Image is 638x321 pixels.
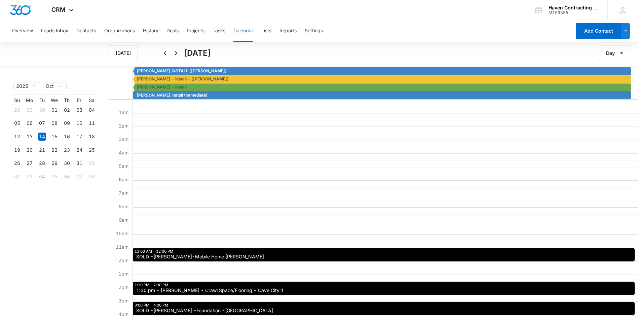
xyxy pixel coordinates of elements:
[50,159,59,167] div: 29
[38,106,46,114] div: 30
[36,130,48,143] td: 2025-10-14
[11,117,23,130] td: 2025-10-05
[36,117,48,130] td: 2025-10-07
[117,123,130,129] span: 2am
[135,92,629,98] div: Jesse Wilson Install (Immediate)
[50,106,59,114] div: 01
[11,130,23,143] td: 2025-10-12
[233,20,253,42] button: Calendar
[23,130,36,143] td: 2025-10-13
[137,84,187,90] span: [PERSON_NAME] - Install
[73,117,85,130] td: 2025-10-10
[88,173,96,181] div: 08
[549,10,598,15] div: account id
[46,82,64,90] span: Oct
[38,146,46,154] div: 21
[23,157,36,170] td: 2025-10-27
[26,119,34,127] div: 06
[85,143,98,157] td: 2025-10-25
[143,20,158,42] button: History
[36,157,48,170] td: 2025-10-28
[76,20,96,42] button: Contacts
[117,136,130,142] span: 3am
[51,6,66,13] span: CRM
[13,159,21,167] div: 26
[117,217,130,223] span: 9am
[88,106,96,114] div: 04
[137,76,229,82] span: [PERSON_NAME] - Install - ([PERSON_NAME])
[73,170,85,183] td: 2025-11-07
[117,150,130,155] span: 4am
[48,143,61,157] td: 2025-10-22
[135,282,170,288] div: 1:30 PM – 2:30 PM
[133,302,635,315] div: 3:00 PM – 4:00 PM: SOLD -Margaret Rugel -Foundation -Batesville
[133,248,635,261] div: 11:00 AM – 12:00 PM: SOLD -Martin-Mobile Home Marcella
[61,103,73,117] td: 2025-10-02
[137,68,227,74] span: [PERSON_NAME] INSTALL ([PERSON_NAME])
[104,20,135,42] button: Organizations
[63,133,71,141] div: 16
[36,103,48,117] td: 2025-09-30
[48,97,61,103] th: We
[305,20,323,42] button: Settings
[63,159,71,167] div: 30
[36,97,48,103] th: Tu
[11,103,23,117] td: 2025-09-28
[26,106,34,114] div: 29
[48,130,61,143] td: 2025-10-15
[26,159,34,167] div: 27
[23,143,36,157] td: 2025-10-20
[136,288,284,293] span: 1:30 pm - [PERSON_NAME] - Crawl Space/Flooring - Cave City:1
[135,76,629,82] div: Barbara Dennis - Install - (Chris)
[50,146,59,154] div: 22
[137,92,208,98] span: [PERSON_NAME] Install (Immediate)
[11,157,23,170] td: 2025-10-26
[187,20,204,42] button: Projects
[166,20,179,42] button: Deals
[88,133,96,141] div: 18
[12,20,33,42] button: Overview
[13,146,21,154] div: 19
[117,204,130,209] span: 8am
[75,146,83,154] div: 24
[109,45,138,61] button: [DATE]
[171,48,181,59] button: Next
[36,170,48,183] td: 2025-11-04
[13,133,21,141] div: 12
[88,146,96,154] div: 25
[13,119,21,127] div: 05
[213,20,225,42] button: Tasks
[75,133,83,141] div: 17
[75,173,83,181] div: 07
[73,143,85,157] td: 2025-10-24
[11,143,23,157] td: 2025-10-19
[117,298,130,304] span: 3pm
[63,173,71,181] div: 06
[135,68,629,74] div: CHERYL KAZLASKAS INSTALL (Jimmy)
[48,157,61,170] td: 2025-10-29
[75,119,83,127] div: 10
[11,97,23,103] th: Su
[48,170,61,183] td: 2025-11-05
[73,157,85,170] td: 2025-10-31
[16,82,38,90] span: 2025
[50,173,59,181] div: 05
[36,143,48,157] td: 2025-10-21
[48,103,61,117] td: 2025-10-01
[136,254,264,259] span: SOLD -[PERSON_NAME]-Mobile Home [PERSON_NAME]
[73,130,85,143] td: 2025-10-17
[41,20,68,42] button: Leads Inbox
[23,170,36,183] td: 2025-11-03
[261,20,271,42] button: Lists
[13,106,21,114] div: 28
[38,173,46,181] div: 04
[85,157,98,170] td: 2025-11-01
[136,308,273,313] span: SOLD -[PERSON_NAME] -Foundation -[GEOGRAPHIC_DATA]
[73,97,85,103] th: Fr
[114,230,130,236] span: 10am
[61,130,73,143] td: 2025-10-16
[184,47,211,59] h1: [DATE]
[85,103,98,117] td: 2025-10-04
[75,106,83,114] div: 03
[135,84,629,90] div: Chris Poole - Install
